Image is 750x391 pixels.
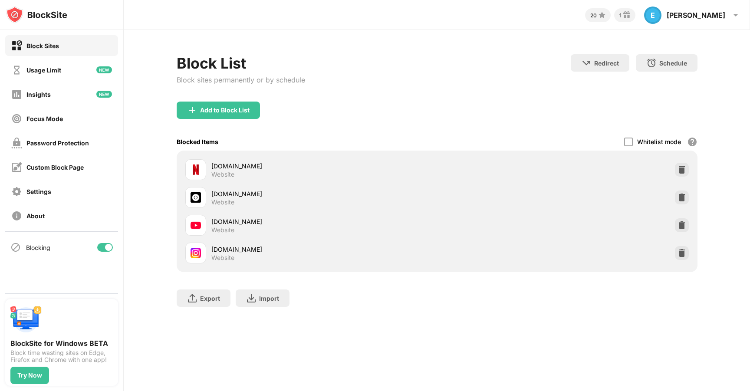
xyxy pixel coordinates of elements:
[17,372,42,379] div: Try Now
[26,212,45,220] div: About
[200,107,250,114] div: Add to Block List
[211,161,437,171] div: [DOMAIN_NAME]
[26,164,84,171] div: Custom Block Page
[667,11,725,20] div: [PERSON_NAME]
[211,254,234,262] div: Website
[11,162,22,173] img: customize-block-page-off.svg
[177,138,218,145] div: Blocked Items
[10,242,21,253] img: blocking-icon.svg
[10,339,113,348] div: BlockSite for Windows BETA
[26,42,59,49] div: Block Sites
[597,10,607,20] img: points-small.svg
[96,66,112,73] img: new-icon.svg
[200,295,220,302] div: Export
[11,89,22,100] img: insights-off.svg
[659,59,687,67] div: Schedule
[644,7,661,24] div: E
[211,217,437,226] div: [DOMAIN_NAME]
[11,186,22,197] img: settings-off.svg
[11,113,22,124] img: focus-off.svg
[637,138,681,145] div: Whitelist mode
[6,6,67,23] img: logo-blocksite.svg
[191,164,201,175] img: favicons
[590,12,597,19] div: 20
[11,210,22,221] img: about-off.svg
[622,10,632,20] img: reward-small.svg
[26,188,51,195] div: Settings
[96,91,112,98] img: new-icon.svg
[11,40,22,51] img: block-on.svg
[10,304,42,335] img: push-desktop.svg
[26,115,63,122] div: Focus Mode
[191,220,201,230] img: favicons
[26,66,61,74] div: Usage Limit
[191,192,201,203] img: favicons
[10,349,113,363] div: Block time wasting sites on Edge, Firefox and Chrome with one app!
[211,171,234,178] div: Website
[11,65,22,76] img: time-usage-off.svg
[259,295,279,302] div: Import
[211,226,234,234] div: Website
[191,248,201,258] img: favicons
[26,244,50,251] div: Blocking
[211,245,437,254] div: [DOMAIN_NAME]
[26,139,89,147] div: Password Protection
[211,189,437,198] div: [DOMAIN_NAME]
[594,59,619,67] div: Redirect
[11,138,22,148] img: password-protection-off.svg
[26,91,51,98] div: Insights
[177,76,305,84] div: Block sites permanently or by schedule
[211,198,234,206] div: Website
[619,12,622,19] div: 1
[177,54,305,72] div: Block List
